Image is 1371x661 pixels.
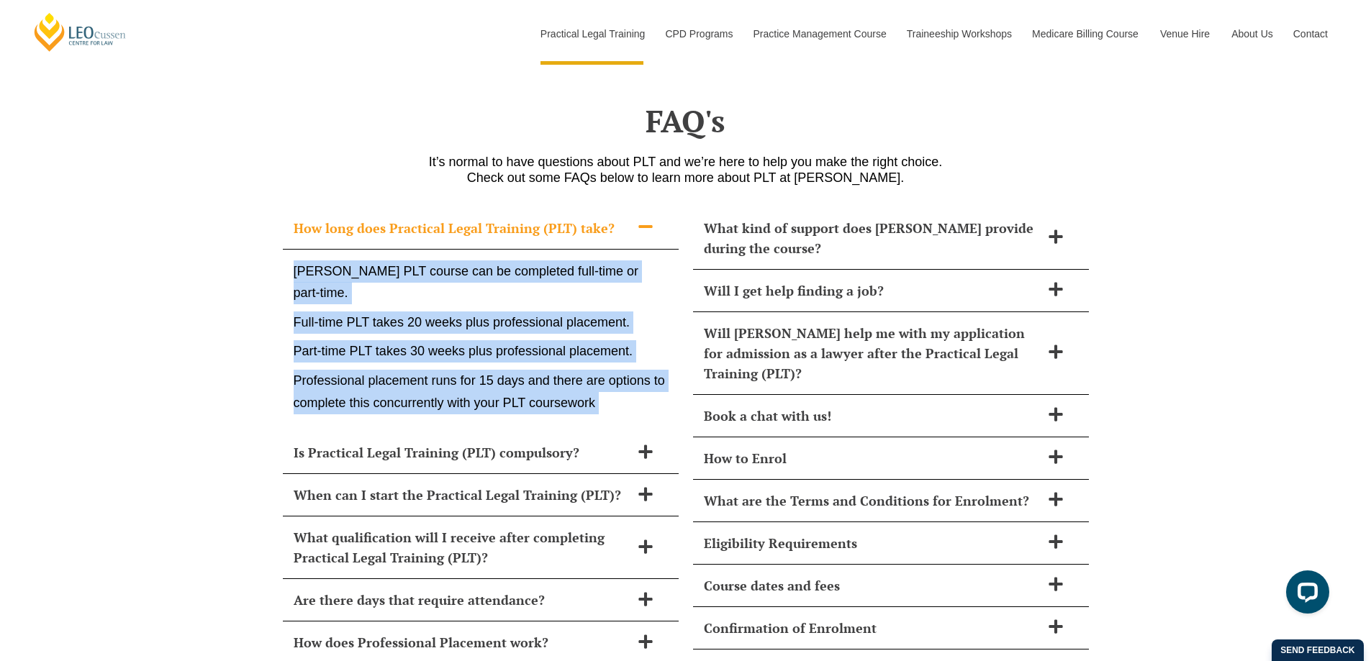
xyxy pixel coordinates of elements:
[1021,3,1149,65] a: Medicare Billing Course
[743,3,896,65] a: Practice Management Course
[704,575,1041,596] h2: Course dates and fees
[704,618,1041,638] h2: Confirmation of Enrolment
[704,406,1041,426] h2: Book a chat with us!
[896,3,1021,65] a: Traineeship Workshops
[1275,565,1335,625] iframe: LiveChat chat widget
[704,533,1041,553] h2: Eligibility Requirements
[1149,3,1221,65] a: Venue Hire
[704,281,1041,301] h2: Will I get help finding a job?
[276,154,1096,186] p: It’s normal to have questions about PLT and we’re here to help you make the right choice. Check o...
[704,323,1041,383] h2: Will [PERSON_NAME] help me with my application for admission as a lawyer after the Practical Lega...
[1221,3,1282,65] a: About Us
[32,12,128,53] a: [PERSON_NAME] Centre for Law
[294,370,668,414] p: Professional placement runs for 15 days and there are options to complete this concurrently with ...
[294,527,630,567] h2: What qualification will I receive after completing Practical Legal Training (PLT)?
[530,3,655,65] a: Practical Legal Training
[654,3,742,65] a: CPD Programs
[294,485,630,505] h2: When can I start the Practical Legal Training (PLT)?
[294,442,630,462] h2: Is Practical Legal Training (PLT) compulsory?
[704,448,1041,468] h2: How to Enrol
[276,103,1096,139] h2: FAQ's
[294,260,668,304] p: [PERSON_NAME] PLT course can be completed full-time or part-time.
[294,218,630,238] h2: How long does Practical Legal Training (PLT) take?
[294,590,630,610] h2: Are there days that require attendance?
[1282,3,1339,65] a: Contact
[294,340,668,363] p: Part-time PLT takes 30 weeks plus professional placement.
[704,218,1041,258] h2: What kind of support does [PERSON_NAME] provide during the course?
[294,632,630,652] h2: How does Professional Placement work?
[704,491,1041,511] h2: What are the Terms and Conditions for Enrolment?
[294,311,668,334] p: Full-time PLT takes 20 weeks plus professional placement.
